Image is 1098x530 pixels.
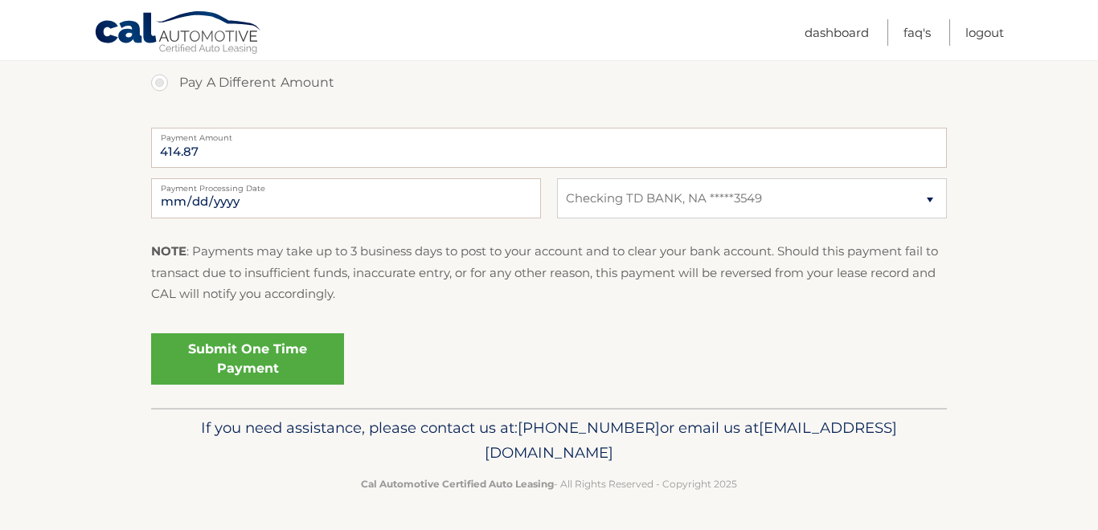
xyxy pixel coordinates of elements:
[151,128,947,168] input: Payment Amount
[151,333,344,385] a: Submit One Time Payment
[965,19,1004,46] a: Logout
[151,178,541,191] label: Payment Processing Date
[903,19,931,46] a: FAQ's
[94,10,263,57] a: Cal Automotive
[151,128,947,141] label: Payment Amount
[151,241,947,304] p: : Payments may take up to 3 business days to post to your account and to clear your bank account....
[162,415,936,467] p: If you need assistance, please contact us at: or email us at
[162,475,936,492] p: - All Rights Reserved - Copyright 2025
[361,478,554,490] strong: Cal Automotive Certified Auto Leasing
[805,19,869,46] a: Dashboard
[151,178,541,218] input: Payment Date
[151,67,947,99] label: Pay A Different Amount
[151,243,186,259] strong: NOTE
[518,418,660,437] span: [PHONE_NUMBER]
